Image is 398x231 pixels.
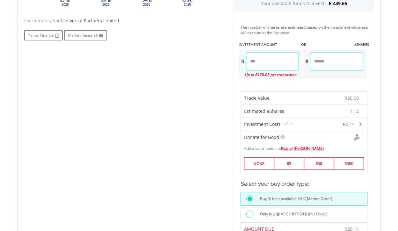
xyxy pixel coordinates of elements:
[244,108,284,114] span: Estimated #Shares
[329,0,347,6] span: R 449.66
[239,42,277,47] label: INVESTMENT AMOUNT
[343,121,355,127] span: R0.14
[24,30,63,40] a: Yahoo Finance
[239,70,299,79] div: Up to R170.05 per transaction
[244,121,281,127] span: Investment Costs
[241,25,371,35] div: The number of shares are estimated based on the investment value and will execute at the live price.
[354,42,369,47] label: #SHARES
[304,157,334,170] label: R50
[274,157,304,170] label: R5
[244,95,270,101] span: Trade Value
[281,146,324,151] a: Kids of [PERSON_NAME]
[256,195,332,202] label: Buy @ best available ASK (Market Order)
[344,95,359,101] span: R20.00
[282,121,292,125] sup: 1, 2, 3
[300,42,308,47] label: -OR-
[256,211,328,218] label: Only buy @ ASK ≤ R17.90 (Limit Order)
[62,18,119,24] span: Universal Partners Limited
[241,142,367,151] div: Add a contribution to
[334,157,364,170] label: R500
[241,180,367,189] h3: Select your buy order type:
[239,53,246,70] div: R
[24,18,224,24] div: Learn more about
[244,134,279,140] span: Donate for Good
[64,30,107,40] a: Market Research
[350,108,359,114] span: 1.12
[353,134,360,141] img: Donte For Good
[303,53,310,70] div: #
[244,157,274,170] label: NONE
